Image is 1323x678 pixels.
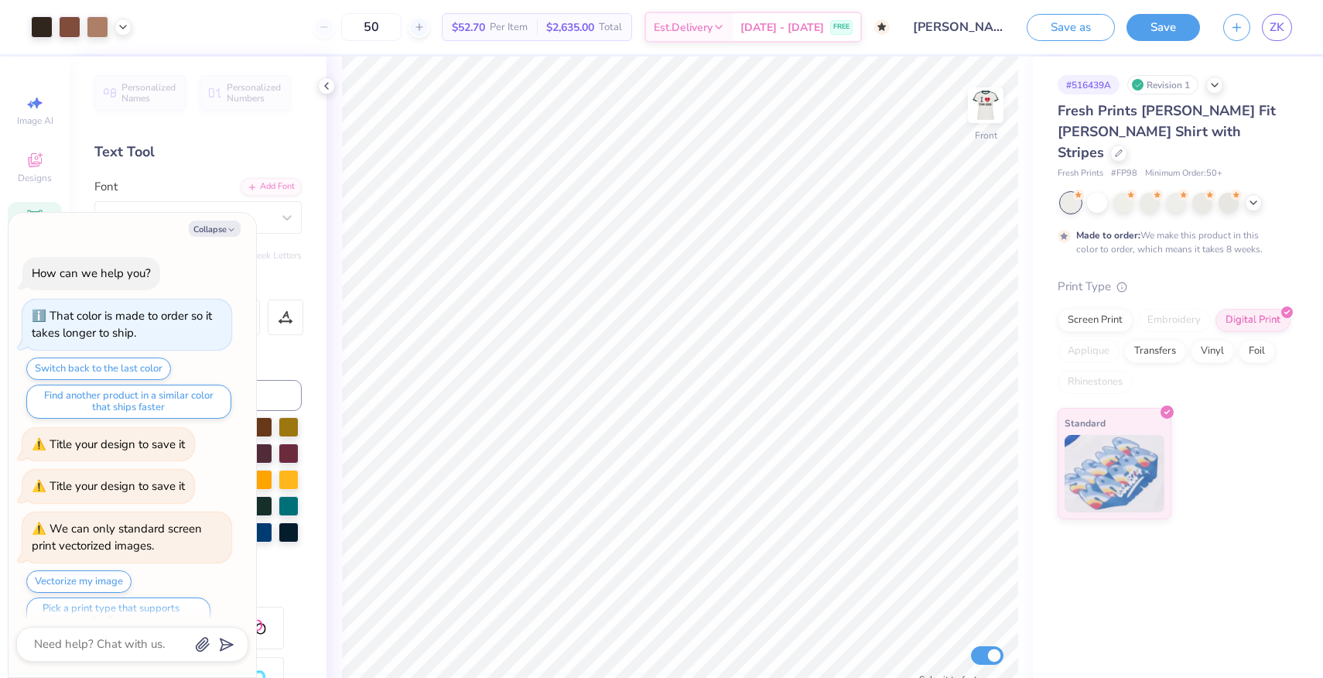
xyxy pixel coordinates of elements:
[32,308,212,341] div: That color is made to order so it takes longer to ship.
[975,128,997,142] div: Front
[227,82,282,104] span: Personalized Numbers
[1239,340,1275,363] div: Foil
[1137,309,1211,332] div: Embroidery
[546,19,594,36] span: $2,635.00
[833,22,850,33] span: FREE
[1111,167,1137,180] span: # FP98
[1065,415,1106,431] span: Standard
[341,13,402,41] input: – –
[1058,340,1120,363] div: Applique
[26,570,132,593] button: Vectorize my image
[1058,75,1120,94] div: # 516439A
[1191,340,1234,363] div: Vinyl
[26,385,231,419] button: Find another product in a similar color that ships faster
[26,358,171,380] button: Switch back to the last color
[1058,278,1292,296] div: Print Type
[740,19,824,36] span: [DATE] - [DATE]
[1076,228,1267,256] div: We make this product in this color to order, which means it takes 8 weeks.
[94,178,118,196] label: Font
[94,142,302,163] div: Text Tool
[1145,167,1222,180] span: Minimum Order: 50 +
[1058,371,1133,394] div: Rhinestones
[1124,340,1186,363] div: Transfers
[452,19,485,36] span: $52.70
[1058,309,1133,332] div: Screen Print
[1076,229,1140,241] strong: Made to order:
[50,437,185,452] div: Title your design to save it
[1215,309,1291,332] div: Digital Print
[1027,14,1115,41] button: Save as
[241,178,302,196] div: Add Font
[26,598,210,632] button: Pick a print type that supports raster images
[970,90,1001,121] img: Front
[490,19,528,36] span: Per Item
[1127,75,1198,94] div: Revision 1
[189,221,241,237] button: Collapse
[1126,14,1200,41] button: Save
[32,521,202,554] div: We can only standard screen print vectorized images.
[32,265,151,281] div: How can we help you?
[901,12,1015,43] input: Untitled Design
[1058,167,1103,180] span: Fresh Prints
[1262,14,1292,41] a: ZK
[1270,19,1284,36] span: ZK
[1065,435,1164,512] img: Standard
[654,19,713,36] span: Est. Delivery
[599,19,622,36] span: Total
[121,82,176,104] span: Personalized Names
[18,172,52,184] span: Designs
[50,478,185,494] div: Title your design to save it
[1058,101,1276,162] span: Fresh Prints [PERSON_NAME] Fit [PERSON_NAME] Shirt with Stripes
[17,115,53,127] span: Image AI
